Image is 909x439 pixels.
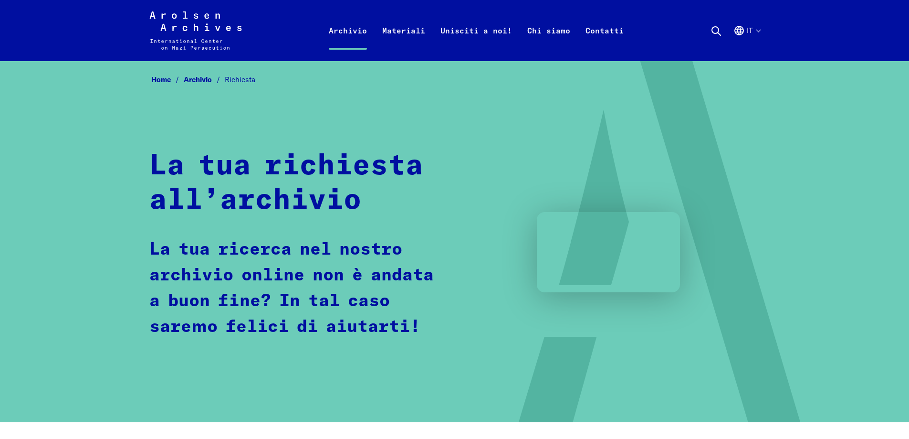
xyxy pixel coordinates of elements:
[321,11,631,50] nav: Primaria
[578,23,631,61] a: Contatti
[151,75,184,84] a: Home
[321,23,375,61] a: Archivio
[733,25,760,59] button: Italiano, selezione lingua
[520,23,578,61] a: Chi siamo
[149,152,423,215] strong: La tua richiesta all’archivio
[433,23,520,61] a: Unisciti a noi!
[375,23,433,61] a: Materiali
[149,73,760,87] nav: Breadcrumb
[184,75,225,84] a: Archivio
[149,237,438,340] p: La tua ricerca nel nostro archivio online non è andata a buon fine? In tal caso saremo felici di ...
[225,75,255,84] span: Richiesta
